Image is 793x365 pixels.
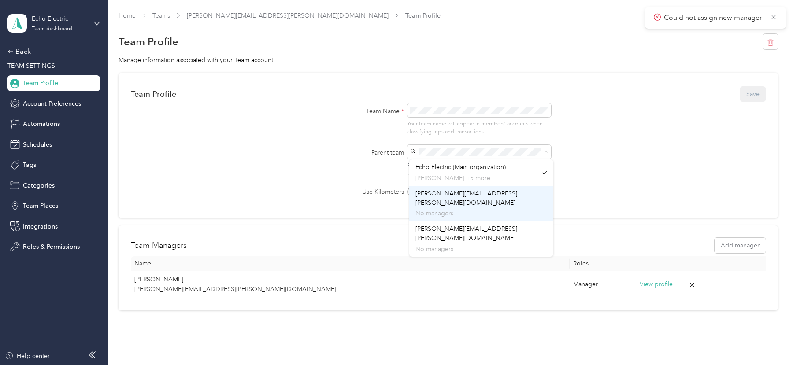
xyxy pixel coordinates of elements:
[415,225,517,242] span: [PERSON_NAME][EMAIL_ADDRESS][PERSON_NAME][DOMAIN_NAME]
[664,12,764,23] p: Could not assign new manager
[23,242,80,251] span: Roles & Permissions
[131,89,176,99] div: Team Profile
[407,162,544,177] span: Parent Team Managers can see the members of all teams below them.
[23,78,58,88] span: Team Profile
[23,119,60,129] span: Automations
[134,284,566,294] p: [PERSON_NAME][EMAIL_ADDRESS][PERSON_NAME][DOMAIN_NAME]
[640,280,673,289] button: View profile
[405,11,441,20] span: Team Profile
[23,160,36,170] span: Tags
[152,12,170,19] a: Teams
[415,190,517,206] span: [PERSON_NAME][EMAIL_ADDRESS][PERSON_NAME][DOMAIN_NAME]
[570,256,636,271] th: Roles
[407,120,551,136] p: Your team name will appear in members’ accounts when classifying trips and transactions.
[415,163,506,171] span: Echo Electric (Main organization)
[119,55,778,65] div: Manage information associated with your Team account.
[134,275,566,284] p: [PERSON_NAME]
[744,316,793,365] iframe: Everlance-gr Chat Button Frame
[415,173,537,183] p: [PERSON_NAME] +5 more
[415,244,547,254] p: No managers
[23,222,58,231] span: Integrations
[119,12,136,19] a: Home
[715,238,766,253] button: Add manager
[415,209,547,218] p: No managers
[187,12,389,19] a: [PERSON_NAME][EMAIL_ADDRESS][PERSON_NAME][DOMAIN_NAME]
[325,187,404,196] label: Use Kilometers
[5,351,50,361] button: Help center
[23,181,55,190] span: Categories
[23,99,81,108] span: Account Preferences
[119,37,178,46] h1: Team Profile
[23,140,52,149] span: Schedules
[23,201,58,210] span: Team Places
[131,256,570,271] th: Name
[7,62,55,70] span: TEAM SETTINGS
[573,280,633,289] div: Manager
[325,148,404,157] label: Parent team
[325,107,404,116] label: Team Name
[32,14,87,23] div: Echo Electric
[7,46,96,57] div: Back
[32,26,72,32] div: Team dashboard
[131,240,187,251] h2: Team Managers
